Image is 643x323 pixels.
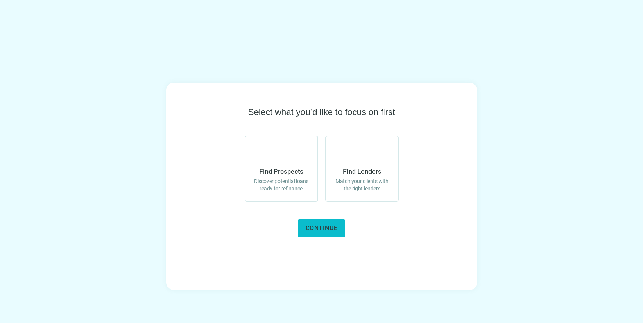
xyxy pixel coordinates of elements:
span: Match your clients with the right lenders [333,177,391,192]
span: Find Prospects [259,167,303,176]
button: Continue [298,219,345,237]
span: Discover potential loans ready for refinance [253,177,310,192]
span: Find Lenders [343,167,381,176]
span: Select what you’d like to focus on first [248,106,395,118]
span: Continue [306,225,337,232]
